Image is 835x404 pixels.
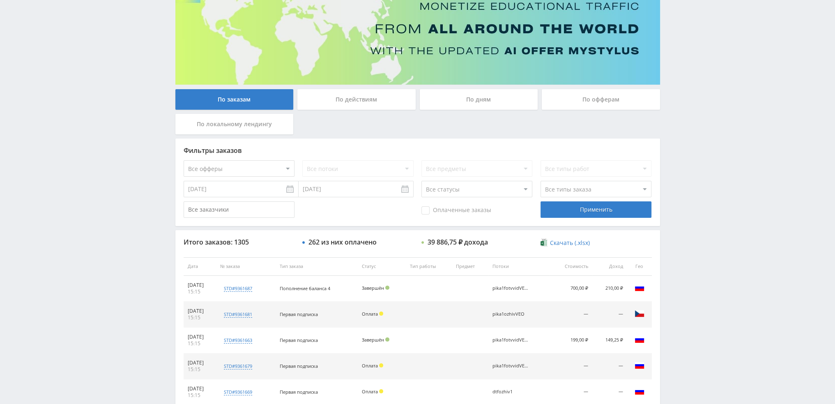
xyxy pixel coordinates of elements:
img: rus.png [635,335,644,344]
th: Тип работы [406,257,452,276]
div: dtfozhiv1 [492,389,529,395]
th: Тип заказа [276,257,358,276]
th: Стоимость [550,257,592,276]
span: Оплата [362,388,378,395]
div: pika1fotvvidVEO3 [492,363,529,369]
div: std#9361663 [224,337,252,344]
th: Потоки [488,257,549,276]
span: Холд [379,312,383,316]
div: 15:15 [188,314,212,321]
span: Первая подписка [280,311,318,317]
th: Гео [627,257,652,276]
div: 15:15 [188,392,212,399]
div: pika1ozhivVEO [492,312,529,317]
div: pika1fotvvidVEO3 [492,337,529,343]
div: [DATE] [188,334,212,340]
td: — [550,353,592,379]
span: Завершён [362,285,384,291]
img: rus.png [635,283,644,293]
th: Доход [592,257,627,276]
td: — [550,302,592,328]
div: std#9361669 [224,389,252,395]
div: По действиям [297,89,416,110]
span: Подтвержден [385,337,389,342]
div: По локальному лендингу [175,114,294,134]
div: По офферам [542,89,660,110]
img: rus.png [635,386,644,396]
td: 700,00 ₽ [550,276,592,302]
th: Дата [184,257,216,276]
div: По заказам [175,89,294,110]
div: Фильтры заказов [184,147,652,154]
a: Скачать (.xlsx) [541,239,590,247]
span: Первая подписка [280,337,318,343]
span: Холд [379,363,383,367]
div: 39 886,75 ₽ дохода [428,238,488,246]
td: 210,00 ₽ [592,276,627,302]
div: [DATE] [188,308,212,314]
span: Скачать (.xlsx) [550,240,590,246]
span: Подтвержден [385,286,389,290]
td: 149,25 ₽ [592,328,627,353]
div: 262 из них оплачено [308,238,377,246]
span: Завершён [362,337,384,343]
span: Холд [379,389,383,393]
div: 15:15 [188,289,212,295]
span: Оплата [362,311,378,317]
div: 15:15 [188,340,212,347]
th: № заказа [216,257,275,276]
span: Оплата [362,362,378,369]
img: rus.png [635,360,644,370]
img: cze.png [635,309,644,319]
div: [DATE] [188,282,212,289]
div: std#9361681 [224,311,252,318]
div: 15:15 [188,366,212,373]
div: [DATE] [188,360,212,366]
th: Статус [358,257,406,276]
span: Оплаченные заказы [421,206,491,215]
div: По дням [420,89,538,110]
span: Пополнение баланса 4 [280,285,330,291]
td: 199,00 ₽ [550,328,592,353]
div: [DATE] [188,386,212,392]
div: pika1fotvvidVEO3 [492,286,529,291]
div: Применить [541,201,651,218]
div: std#9361679 [224,363,252,369]
img: xlsx [541,238,547,247]
div: std#9361687 [224,285,252,292]
input: Все заказчики [184,201,294,218]
th: Предмет [452,257,488,276]
span: Первая подписка [280,363,318,369]
div: Итого заказов: 1305 [184,238,294,246]
td: — [592,353,627,379]
td: — [592,302,627,328]
span: Первая подписка [280,389,318,395]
